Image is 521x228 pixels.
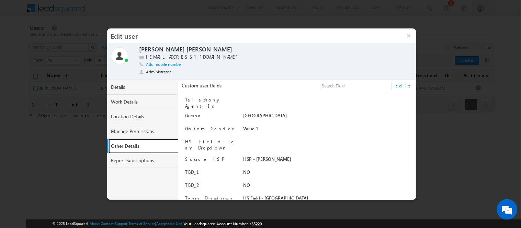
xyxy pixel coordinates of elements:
label: [PERSON_NAME] [186,46,232,53]
a: Report Subscriptions [107,153,179,168]
span: © 2025 LeadSquared | | | | | [52,220,262,227]
div: HSP - [PERSON_NAME] [243,156,392,166]
label: Campus [185,112,203,119]
a: Details [107,80,179,95]
label: HS Field Team Dropdown [185,139,237,151]
h3: Edit user [107,28,402,43]
label: [EMAIL_ADDRESS][DOMAIN_NAME] [146,54,241,60]
div: Minimize live chat window [113,3,129,20]
a: Manage Permissions [107,124,179,139]
a: Acceptable Use [157,221,183,226]
span: Administrator [146,69,171,75]
div: NO [243,182,392,192]
div: NO [243,169,392,179]
span: 55229 [252,221,262,226]
textarea: Type your message and hit 'Enter' [9,63,125,172]
label: Telephony Agent Id [185,97,221,109]
a: Add mobile number [146,62,182,67]
a: Contact Support [101,221,128,226]
img: d_60004797649_company_0_60004797649 [12,36,29,45]
label: TBD_2 [185,182,201,188]
label: Team Dropdown [185,195,234,201]
a: Location Details [107,109,179,124]
button: × [402,28,416,43]
label: Source HSP [185,156,224,162]
span: Your Leadsquared Account Number is [184,221,262,226]
a: Edit [396,83,412,89]
a: Other Details [109,139,180,154]
div: [GEOGRAPHIC_DATA] [243,112,392,122]
div: Custom user fields [182,83,411,93]
div: HS Field - [GEOGRAPHIC_DATA] [243,195,392,205]
input: Search Field [320,82,392,90]
label: [PERSON_NAME] [139,46,185,53]
label: Custom Gender [185,125,234,132]
label: TBD_1 [185,169,207,175]
a: About [90,221,100,226]
a: Work Details [107,95,179,109]
em: Start Chat [93,178,125,187]
div: Chat with us now [36,36,115,45]
div: Value 1 [243,125,392,135]
a: Terms of Service [129,221,156,226]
